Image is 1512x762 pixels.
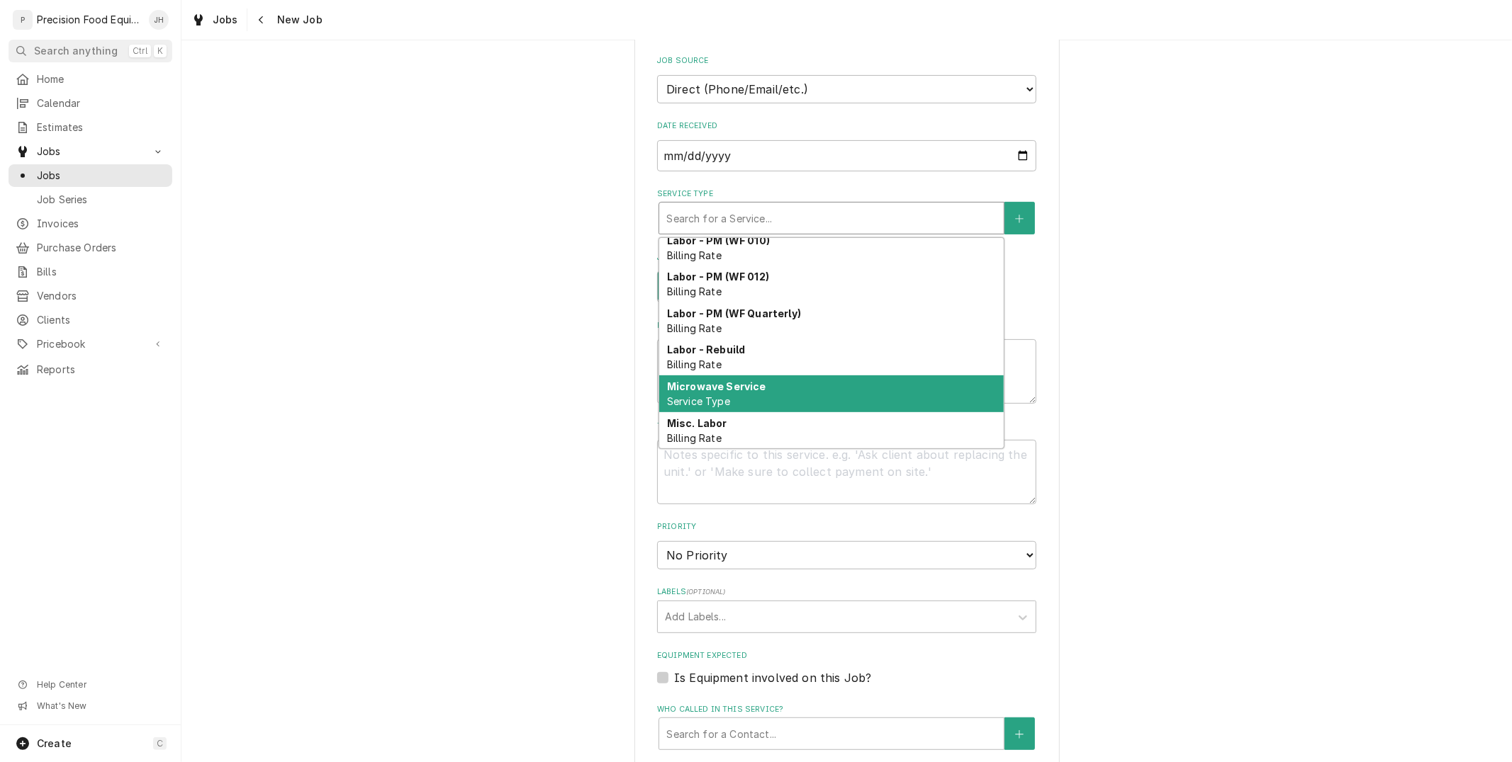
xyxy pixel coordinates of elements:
[657,320,1036,404] div: Reason For Call
[133,45,147,57] span: Ctrl
[657,55,1036,67] label: Job Source
[686,588,726,596] span: ( optional )
[667,249,722,261] span: Billing Rate
[657,120,1036,171] div: Date Received
[250,8,273,31] button: Navigate back
[9,92,172,115] a: Calendar
[1004,717,1034,750] button: Create New Contact
[9,309,172,331] a: Clients
[657,650,1036,686] div: Equipment Expected
[37,241,165,255] span: Purchase Orders
[9,116,172,139] a: Estimates
[37,337,144,351] span: Pricebook
[186,8,244,31] a: Jobs
[37,700,164,712] span: What's New
[657,704,1036,750] div: Who called in this service?
[667,395,730,407] span: Service Type
[34,44,118,58] span: Search anything
[657,55,1036,103] div: Job Source
[37,313,165,327] span: Clients
[657,188,1036,200] label: Service Type
[9,261,172,283] a: Bills
[657,521,1036,533] label: Priority
[657,252,1036,263] label: Job Type
[9,675,172,695] a: Go to Help Center
[657,140,1036,171] input: yyyy-mm-dd
[9,333,172,356] a: Go to Pricebook
[657,704,1036,715] label: Who called in this service?
[37,96,165,110] span: Calendar
[37,169,165,183] span: Jobs
[9,285,172,307] a: Vendors
[37,217,165,231] span: Invoices
[667,380,766,392] strong: Microwave Service
[37,120,165,135] span: Estimates
[149,10,169,30] div: JH
[667,322,722,334] span: Billing Rate
[1015,214,1024,224] svg: Create New Service
[667,358,722,370] span: Billing Rate
[37,13,141,27] div: Precision Food Equipment LLC
[213,13,238,27] span: Jobs
[667,432,722,444] span: Billing Rate
[13,10,33,30] div: P
[9,212,172,235] a: Invoices
[1015,729,1024,739] svg: Create New Contact
[667,307,801,319] strong: Labor - PM (WF Quarterly)
[37,363,165,377] span: Reports
[9,40,172,62] button: Search anythingCtrlK
[37,289,165,303] span: Vendors
[657,320,1036,331] label: Reason For Call
[667,343,745,356] strong: Labor - Rebuild
[37,265,165,279] span: Bills
[9,140,172,163] a: Go to Jobs
[9,237,172,259] a: Purchase Orders
[9,164,172,187] a: Jobs
[37,737,72,749] span: Create
[667,417,727,429] strong: Misc. Labor
[667,234,770,246] strong: Labor - PM (WF 010)
[9,188,172,211] a: Job Series
[657,421,1036,432] label: Technician Instructions
[657,586,1036,632] div: Labels
[273,13,323,27] span: New Job
[657,521,1036,569] div: Priority
[157,45,163,57] span: K
[1004,202,1034,234] button: Create New Service
[9,68,172,91] a: Home
[37,193,165,207] span: Job Series
[657,188,1036,234] div: Service Type
[674,669,871,686] label: Is Equipment involved on this Job?
[9,696,172,716] a: Go to What's New
[667,285,722,297] span: Billing Rate
[657,650,1036,661] label: Equipment Expected
[657,120,1036,132] label: Date Received
[657,586,1036,598] label: Labels
[37,679,164,690] span: Help Center
[657,421,1036,504] div: Technician Instructions
[149,10,169,30] div: Jason Hertel's Avatar
[37,72,165,86] span: Home
[9,358,172,381] a: Reports
[157,738,163,749] span: C
[37,144,144,159] span: Jobs
[657,252,1036,302] div: Job Type
[667,271,769,283] strong: Labor - PM (WF 012)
